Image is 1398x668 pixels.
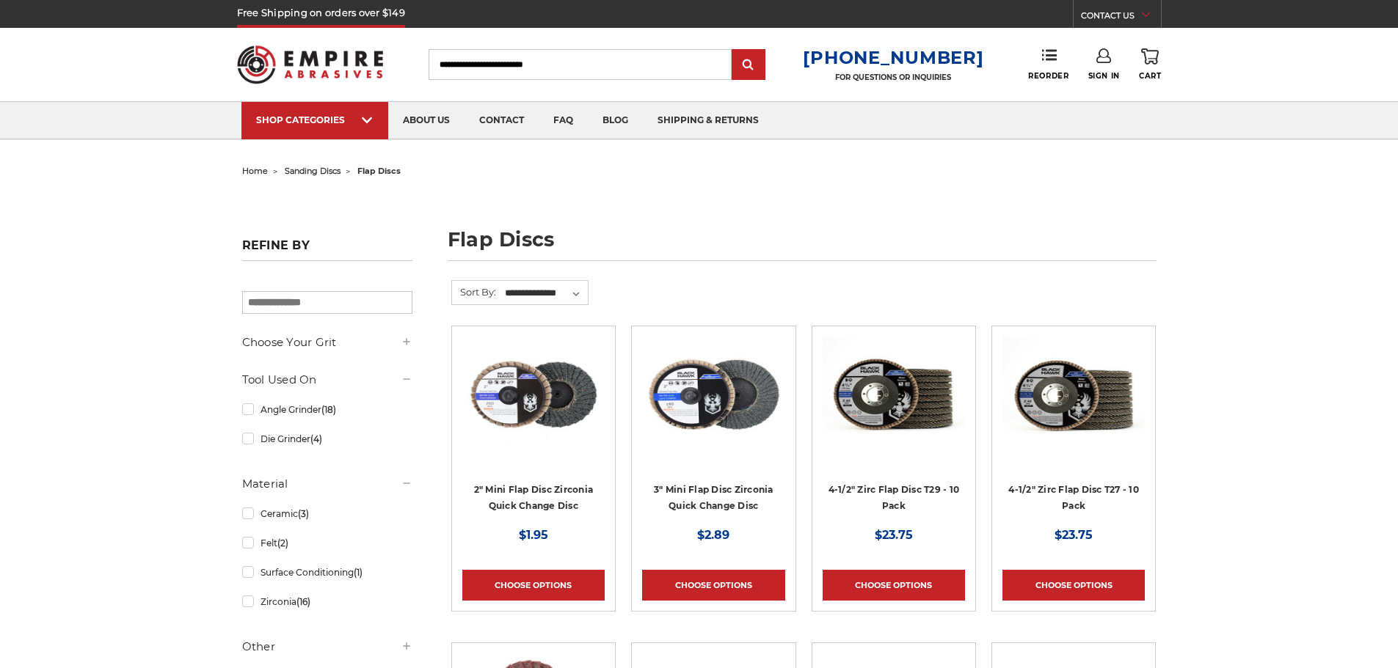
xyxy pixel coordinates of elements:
[823,337,965,524] a: 4.5" Black Hawk Zirconia Flap Disc 10 Pack
[296,596,310,607] span: (16)
[354,567,363,578] span: (1)
[823,337,965,454] img: 4.5" Black Hawk Zirconia Flap Disc 10 Pack
[588,102,643,139] a: blog
[462,570,605,601] a: Choose Options
[1002,570,1145,601] a: Choose Options
[285,166,341,176] a: sanding discs
[448,230,1157,261] h1: flap discs
[242,371,412,389] h5: Tool Used On
[642,570,784,601] a: Choose Options
[465,102,539,139] a: contact
[242,397,412,422] a: Angle Grinder(18)
[242,166,268,176] a: home
[242,334,412,351] h5: Choose Your Grit
[503,282,588,304] select: Sort By:
[1088,71,1120,81] span: Sign In
[1002,337,1145,454] img: Black Hawk 4-1/2" x 7/8" Flap Disc Type 27 - 10 Pack
[803,47,983,68] a: [PHONE_NUMBER]
[1139,71,1161,81] span: Cart
[242,238,412,261] h5: Refine by
[462,337,605,454] img: Black Hawk Abrasives 2-inch Zirconia Flap Disc with 60 Grit Zirconia for Smooth Finishing
[1028,71,1068,81] span: Reorder
[823,570,965,601] a: Choose Options
[242,530,412,556] a: Felt(2)
[242,501,412,526] a: Ceramic(3)
[242,638,412,656] h5: Other
[643,102,773,139] a: shipping & returns
[1055,528,1093,542] span: $23.75
[697,528,729,542] span: $2.89
[803,73,983,82] p: FOR QUESTIONS OR INQUIRIES
[242,475,412,493] h5: Material
[1002,337,1145,524] a: Black Hawk 4-1/2" x 7/8" Flap Disc Type 27 - 10 Pack
[242,589,412,614] a: Zirconia(16)
[321,404,336,415] span: (18)
[298,508,309,519] span: (3)
[1139,48,1161,81] a: Cart
[237,36,384,93] img: Empire Abrasives
[256,114,374,125] div: SHOP CATEGORIES
[242,426,412,452] a: Die Grinder(4)
[242,559,412,585] a: Surface Conditioning(1)
[642,337,784,524] a: BHA 3" Quick Change 60 Grit Flap Disc for Fine Grinding and Finishing
[1028,48,1068,80] a: Reorder
[1081,7,1161,28] a: CONTACT US
[875,528,913,542] span: $23.75
[388,102,465,139] a: about us
[539,102,588,139] a: faq
[357,166,401,176] span: flap discs
[452,281,496,303] label: Sort By:
[642,337,784,454] img: BHA 3" Quick Change 60 Grit Flap Disc for Fine Grinding and Finishing
[519,528,548,542] span: $1.95
[277,537,288,548] span: (2)
[310,433,322,444] span: (4)
[462,337,605,524] a: Black Hawk Abrasives 2-inch Zirconia Flap Disc with 60 Grit Zirconia for Smooth Finishing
